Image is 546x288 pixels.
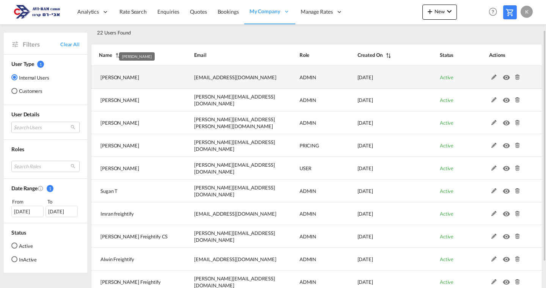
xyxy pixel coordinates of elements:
span: [EMAIL_ADDRESS][DOMAIN_NAME] [194,256,276,262]
md-icon: icon-eye [503,277,513,283]
td: 2025-02-19 [339,248,421,271]
td: Sugan T [91,180,175,202]
td: saranya.kothandan@freightfy.com [175,111,280,134]
td: lina@aviram.co.il [175,157,280,180]
md-icon: icon-eye [503,95,513,101]
span: Alwin Freightify [100,256,134,262]
span: [PERSON_NAME] [100,120,139,126]
td: Saranya K [91,111,175,134]
span: ADMIN [300,74,317,80]
span: Active [440,188,453,194]
td: imran.khan@freightfy.com [175,202,280,225]
span: PRICING [300,142,319,149]
md-icon: Created On [38,185,44,191]
td: ADMIN [281,89,339,111]
span: From To [DATE][DATE] [11,198,80,217]
span: New [425,8,454,14]
span: ADMIN [300,256,317,262]
span: Active [440,97,453,103]
span: [DATE] [358,211,373,217]
td: 2025-08-06 [339,89,421,111]
td: 2025-08-06 [339,66,421,89]
md-icon: icon-eye [503,73,513,78]
span: My Company [249,8,280,15]
span: [DATE] [358,120,373,126]
div: [DATE] [11,206,44,217]
div: From [11,198,45,205]
span: Roles [11,146,24,152]
md-icon: icon-eye [503,209,513,214]
md-icon: icon-eye [503,186,513,192]
span: USER [300,165,312,171]
span: ADMIN [300,97,317,103]
th: Status [421,44,470,66]
span: [EMAIL_ADDRESS][DOMAIN_NAME] [194,211,276,217]
div: 22 Users Found [94,23,495,39]
span: [DATE] [358,279,373,285]
div: k [521,6,533,18]
td: ADMIN [281,248,339,271]
span: [DATE] [358,188,373,194]
md-icon: icon-eye [503,232,513,237]
span: [PERSON_NAME] [100,165,139,171]
td: kirk.aranha@freightify.com [175,89,280,111]
span: ADMIN [300,211,317,217]
md-radio-button: Internal Users [11,74,49,81]
span: [DATE] [358,165,373,171]
span: [PERSON_NAME] [100,142,139,149]
td: Imran freightify [91,202,175,225]
span: [DATE] [358,142,373,149]
span: [PERSON_NAME][EMAIL_ADDRESS][DOMAIN_NAME] [194,139,275,152]
td: 2025-07-10 [339,157,421,180]
span: [DATE] [358,97,373,103]
span: Status [11,229,26,236]
span: [PERSON_NAME] [100,74,139,80]
td: Lina Berahya [91,157,175,180]
span: Bookings [218,8,239,15]
span: ADMIN [300,188,317,194]
span: 1 [47,185,53,192]
td: Karthick Freightify CS [91,225,175,248]
td: Yulia Vainblat [91,66,175,89]
td: sugantha.rajan@freightfy.com [175,180,280,202]
td: Daniel Sinai [91,134,175,157]
span: [EMAIL_ADDRESS][DOMAIN_NAME] [194,74,276,80]
td: 2025-08-06 [339,111,421,134]
span: [DATE] [358,256,373,262]
span: Active [440,142,453,149]
span: Clear All [60,41,80,48]
md-icon: icon-plus 400-fg [425,7,435,16]
td: yulia@aviram.co.il [175,66,280,89]
span: 1 [37,61,44,68]
td: 2025-05-19 [339,180,421,202]
md-icon: icon-chevron-down [445,7,454,16]
td: ADMIN [281,202,339,225]
td: ADMIN [281,180,339,202]
span: Active [440,279,453,285]
td: kirk aranha [91,89,175,111]
span: [PERSON_NAME] Freightify [100,279,161,285]
span: User Details [11,111,39,117]
td: USER [281,157,339,180]
span: Enquiries [157,8,179,15]
span: Filters [23,40,60,49]
md-icon: icon-eye [503,141,513,146]
span: [PERSON_NAME][EMAIL_ADDRESS][DOMAIN_NAME] [194,185,275,197]
span: Date Range [11,185,38,191]
span: Active [440,211,453,217]
span: Quotes [190,8,207,15]
td: daniel.sinai@aviram.co.il [175,134,280,157]
span: Manage Rates [301,8,333,16]
span: Active [440,256,453,262]
span: Imran freightify [100,211,133,217]
span: Active [440,120,453,126]
span: ADMIN [300,233,317,239]
span: [PERSON_NAME] Freightify CS [100,233,168,239]
md-icon: icon-eye [503,255,513,260]
span: ADMIN [300,120,317,126]
span: User Type [11,61,34,67]
span: Active [440,74,453,80]
td: ADMIN [281,111,339,134]
td: alwinregan.a@freightfy.com [175,248,280,271]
